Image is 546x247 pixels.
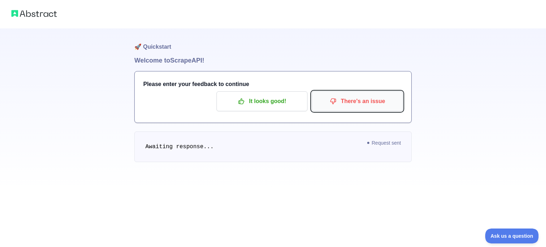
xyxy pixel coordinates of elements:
[485,229,539,243] iframe: Toggle Customer Support
[364,139,405,147] span: Request sent
[222,95,302,107] p: It looks good!
[317,95,397,107] p: There's an issue
[216,91,307,111] button: It looks good!
[143,80,403,88] h3: Please enter your feedback to continue
[134,55,412,65] h1: Welcome to Scrape API!
[145,144,214,150] span: Awaiting response...
[11,9,57,18] img: Abstract logo
[134,28,412,55] h1: 🚀 Quickstart
[312,91,403,111] button: There's an issue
